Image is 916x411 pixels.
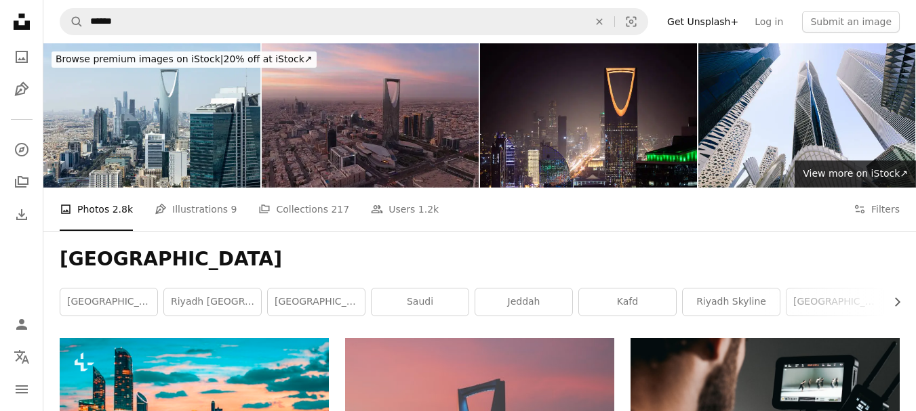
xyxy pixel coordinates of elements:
span: Browse premium images on iStock | [56,53,223,64]
a: Get Unsplash+ [659,11,746,33]
a: Collections [8,169,35,196]
button: Language [8,343,35,370]
a: kafd [579,288,676,316]
button: scroll list to the right [885,288,900,316]
img: KAFD Plaza and skyscrapers in Riyadh, Saudi Arabia [698,43,915,188]
a: [GEOGRAPHIC_DATA] [60,288,157,316]
a: Users 1.2k [371,188,439,231]
button: Submit an image [802,11,900,33]
button: Clear [584,9,614,35]
a: [GEOGRAPHIC_DATA] [786,288,883,316]
a: saudi [372,288,469,316]
a: Log in / Sign up [8,311,35,338]
span: View more on iStock ↗ [803,168,908,179]
button: Visual search [615,9,648,35]
button: Menu [8,376,35,403]
span: 9 [231,202,237,217]
img: Drone shot flying. Saudi Arabia. Riyadh. Sunrise. [262,43,479,188]
a: Photos [8,43,35,70]
span: 1.2k [418,202,439,217]
span: 20% off at iStock ↗ [56,53,313,64]
a: riyadh skyline [683,288,780,316]
a: Log in [746,11,791,33]
form: Find visuals sitewide [60,8,648,35]
img: Aerial view of Riyadh at night with illuminated modern skyscrapers and busy streets under a clear... [480,43,697,188]
a: Explore [8,136,35,163]
a: jeddah [475,288,572,316]
img: Riyadh downtown in Saudi Arabia [43,43,260,188]
span: 217 [331,202,349,217]
a: Illustrations 9 [155,188,237,231]
a: Download History [8,201,35,228]
a: [GEOGRAPHIC_DATA] [268,288,365,316]
a: View more on iStock↗ [795,160,916,188]
button: Filters [854,188,900,231]
a: riyadh [GEOGRAPHIC_DATA] [164,288,261,316]
a: Illustrations [8,76,35,103]
a: Browse premium images on iStock|20% off at iStock↗ [43,43,325,76]
h1: [GEOGRAPHIC_DATA] [60,247,900,272]
button: Search Unsplash [60,9,83,35]
a: Collections 217 [258,188,349,231]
